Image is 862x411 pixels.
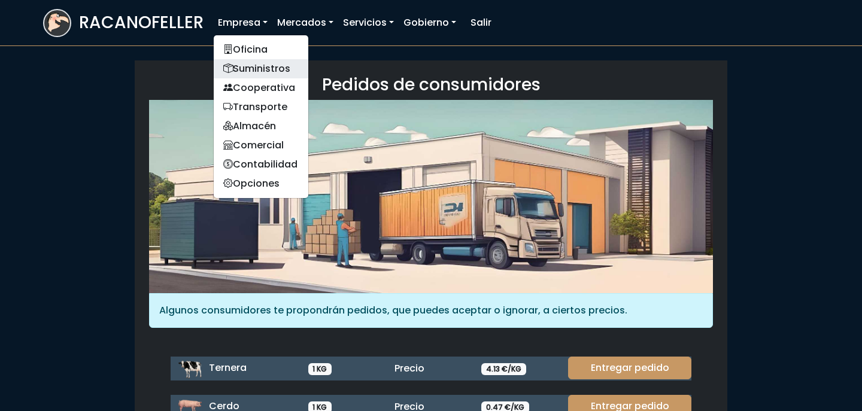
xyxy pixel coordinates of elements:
[44,10,70,33] img: logoracarojo.png
[214,174,308,193] a: Opciones
[214,40,308,59] a: Oficina
[214,155,308,174] a: Contabilidad
[387,361,474,376] div: Precio
[272,11,338,35] a: Mercados
[568,357,691,379] a: Entregar pedido
[149,293,713,328] div: Algunos consumidores te propondrán pedidos, que puedes aceptar o ignorar, a ciertos precios.
[338,11,399,35] a: Servicios
[43,6,204,40] a: RACANOFELLER
[466,11,496,35] a: Salir
[214,98,308,117] a: Transporte
[481,363,526,375] span: 4.13 €/KG
[214,136,308,155] a: Comercial
[214,117,308,136] a: Almacén
[149,75,713,95] h3: Pedidos de consumidores
[213,11,272,35] a: Empresa
[209,361,247,375] span: Ternera
[149,100,713,293] img: orders.jpg
[214,78,308,98] a: Cooperativa
[214,59,308,78] a: Suministros
[178,357,202,380] img: ternera.png
[308,363,332,375] span: 1 KG
[399,11,461,35] a: Gobierno
[79,13,204,33] h3: RACANOFELLER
